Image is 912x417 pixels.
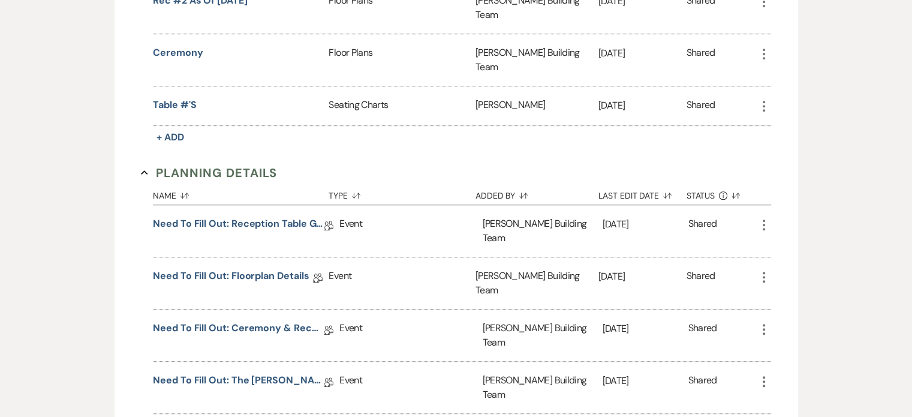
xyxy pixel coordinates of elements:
div: Floor Plans [329,34,475,86]
div: [PERSON_NAME] Building Team [475,257,598,309]
button: Type [329,182,475,205]
button: Ceremony [153,46,203,60]
button: Planning Details [141,164,277,182]
div: Event [339,310,482,361]
button: Added By [475,182,598,205]
p: [DATE] [598,98,687,113]
button: + Add [153,129,188,146]
a: Need to Fill Out: The [PERSON_NAME] Building Planning Document [153,373,324,392]
button: Status [687,182,757,205]
div: Shared [688,373,717,402]
div: [PERSON_NAME] Building Team [482,362,602,413]
div: Shared [687,269,715,298]
span: + Add [156,131,184,143]
div: Seating Charts [329,86,475,125]
a: Need to Fill Out: Reception Table Guest Count [153,217,324,235]
a: Need to Fill Out: Floorplan Details [153,269,309,287]
div: [PERSON_NAME] Building Team [475,34,598,86]
div: [PERSON_NAME] Building Team [482,310,602,361]
div: Event [339,362,482,413]
p: [DATE] [598,269,687,284]
p: [DATE] [603,373,688,389]
div: Event [329,257,475,309]
p: [DATE] [603,321,688,337]
p: [DATE] [598,46,687,61]
div: [PERSON_NAME] Building Team [482,205,602,257]
p: [DATE] [603,217,688,232]
span: Status [687,191,715,200]
div: Shared [688,217,717,245]
div: Event [339,205,482,257]
button: Table #'s [153,98,196,112]
div: [PERSON_NAME] [475,86,598,125]
div: Shared [687,98,715,114]
a: Need to Fill Out: Ceremony & Reception Details [153,321,324,340]
button: Name [153,182,329,205]
div: Shared [687,46,715,74]
button: Last Edit Date [598,182,687,205]
div: Shared [688,321,717,350]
